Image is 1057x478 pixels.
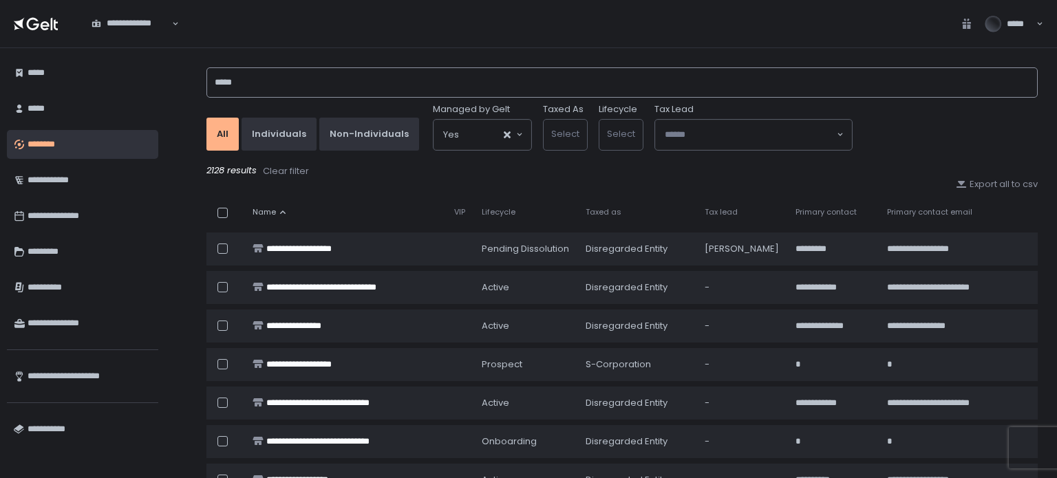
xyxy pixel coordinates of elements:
[705,435,779,448] div: -
[543,103,584,116] label: Taxed As
[482,243,569,255] span: pending Dissolution
[482,397,509,409] span: active
[263,165,309,177] div: Clear filter
[586,281,688,294] div: Disregarded Entity
[443,128,459,142] span: Yes
[319,118,419,151] button: Non-Individuals
[586,243,688,255] div: Disregarded Entity
[459,128,502,142] input: Search for option
[586,207,621,217] span: Taxed as
[83,10,179,39] div: Search for option
[252,128,306,140] div: Individuals
[705,281,779,294] div: -
[796,207,857,217] span: Primary contact
[262,164,310,178] button: Clear filter
[482,435,537,448] span: onboarding
[599,103,637,116] label: Lifecycle
[454,207,465,217] span: VIP
[206,118,239,151] button: All
[586,320,688,332] div: Disregarded Entity
[705,320,779,332] div: -
[705,358,779,371] div: -
[92,30,171,43] input: Search for option
[482,281,509,294] span: active
[705,397,779,409] div: -
[887,207,972,217] span: Primary contact email
[482,358,522,371] span: prospect
[482,320,509,332] span: active
[253,207,276,217] span: Name
[504,131,511,138] button: Clear Selected
[665,128,835,142] input: Search for option
[655,120,852,150] div: Search for option
[956,178,1038,191] button: Export all to csv
[217,128,228,140] div: All
[705,207,738,217] span: Tax lead
[206,164,1038,178] div: 2128 results
[242,118,317,151] button: Individuals
[586,397,688,409] div: Disregarded Entity
[705,243,779,255] div: [PERSON_NAME]
[433,103,510,116] span: Managed by Gelt
[586,435,688,448] div: Disregarded Entity
[607,127,635,140] span: Select
[434,120,531,150] div: Search for option
[654,103,694,116] span: Tax Lead
[330,128,409,140] div: Non-Individuals
[551,127,579,140] span: Select
[482,207,515,217] span: Lifecycle
[586,358,688,371] div: S-Corporation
